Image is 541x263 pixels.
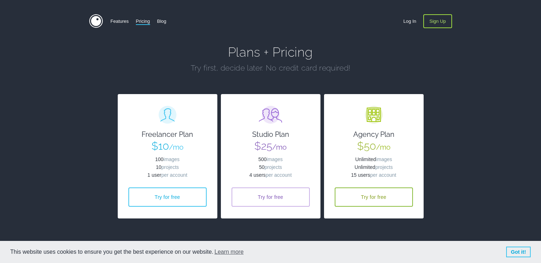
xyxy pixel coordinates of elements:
[152,140,169,152] strong: $10
[423,14,452,28] a: Sign Up
[506,247,531,257] a: dismiss cookie message
[147,172,161,178] strong: 1 user
[335,157,413,162] li: images
[116,63,425,73] h2: Try first, decide later. No credit card required!
[355,156,376,162] strong: Unlimited
[403,14,416,28] a: Log In
[128,165,207,170] li: projects
[259,164,265,170] strong: 50
[10,248,500,256] span: This website uses cookies to ensure you get the best experience on our website.
[128,187,207,207] a: Try for free
[232,172,310,177] li: per account
[89,14,103,28] img: Prevue
[136,14,150,28] a: Pricing
[156,164,161,170] strong: 10
[232,165,310,170] li: projects
[128,172,207,177] li: per account
[232,187,310,207] a: Try for free
[157,14,166,28] a: Blog
[232,157,310,162] li: images
[254,140,272,152] strong: $25
[152,143,184,151] span: /mo
[249,172,266,178] strong: 4 users
[128,106,207,138] h3: Freelancer Plan
[357,143,391,151] span: /mo
[232,106,310,138] h3: Studio Plan
[254,143,287,151] span: /mo
[89,14,104,29] a: Home
[213,248,245,256] a: learn more about cookies
[335,165,413,170] li: projects
[258,156,266,162] strong: 500
[357,140,376,152] strong: $50
[155,156,163,162] strong: 100
[111,14,129,28] a: Features
[335,187,413,207] a: Try for free
[128,157,207,162] li: images
[355,164,375,170] strong: Unlimited
[351,172,370,178] strong: 15 users
[335,106,413,138] h3: Agency Plan
[335,172,413,177] li: per account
